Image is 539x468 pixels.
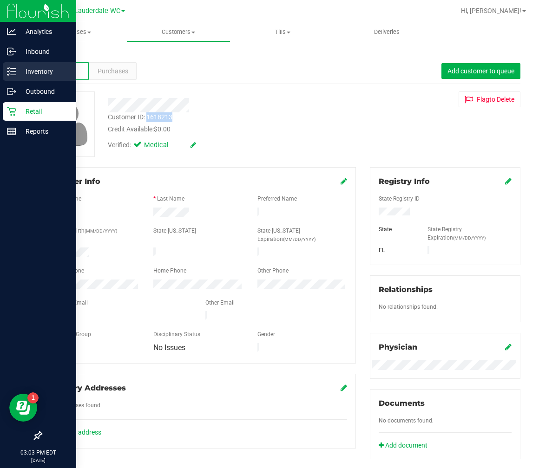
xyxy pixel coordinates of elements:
[372,246,421,254] div: FL
[447,67,514,75] span: Add customer to queue
[379,441,432,450] a: Add document
[16,106,72,117] p: Retail
[154,125,171,133] span: $0.00
[257,330,275,338] label: Gender
[98,66,128,76] span: Purchases
[16,66,72,77] p: Inventory
[453,235,486,240] span: (MM/DD/YYYY)
[126,22,230,42] a: Customers
[153,266,186,275] label: Home Phone
[379,177,430,186] span: Registry Info
[144,140,181,150] span: Medical
[379,195,420,203] label: State Registry ID
[9,394,37,422] iframe: Resource center
[53,227,117,235] label: Date of Birth
[157,195,184,203] label: Last Name
[108,124,341,134] div: Credit Available:
[4,448,72,457] p: 03:03 PM EDT
[257,266,289,275] label: Other Phone
[50,383,126,392] span: Delivery Addresses
[205,299,235,307] label: Other Email
[441,63,520,79] button: Add customer to queue
[231,28,334,36] span: Tills
[379,343,417,351] span: Physician
[379,417,434,424] span: No documents found.
[459,91,520,107] button: Flagto Delete
[16,46,72,57] p: Inbound
[362,28,412,36] span: Deliveries
[7,47,16,56] inline-svg: Inbound
[283,237,316,242] span: (MM/DD/YYYY)
[153,330,200,338] label: Disciplinary Status
[27,392,39,403] iframe: Resource center unread badge
[16,86,72,97] p: Outbound
[153,343,185,352] span: No Issues
[379,285,433,294] span: Relationships
[108,140,196,150] div: Verified:
[372,225,421,234] div: State
[108,112,172,122] div: Customer ID: 1618213
[16,126,72,137] p: Reports
[379,399,425,408] span: Documents
[153,227,196,235] label: State [US_STATE]
[257,227,347,243] label: State [US_STATE] Expiration
[4,457,72,464] p: [DATE]
[65,7,120,15] span: Ft. Lauderdale WC
[427,225,512,242] label: State Registry Expiration
[335,22,439,42] a: Deliveries
[7,27,16,36] inline-svg: Analytics
[7,107,16,116] inline-svg: Retail
[7,127,16,136] inline-svg: Reports
[379,303,438,311] label: No relationships found.
[85,228,117,234] span: (MM/DD/YYYY)
[257,195,297,203] label: Preferred Name
[16,26,72,37] p: Analytics
[7,67,16,76] inline-svg: Inventory
[127,28,230,36] span: Customers
[7,87,16,96] inline-svg: Outbound
[230,22,335,42] a: Tills
[461,7,521,14] span: Hi, [PERSON_NAME]!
